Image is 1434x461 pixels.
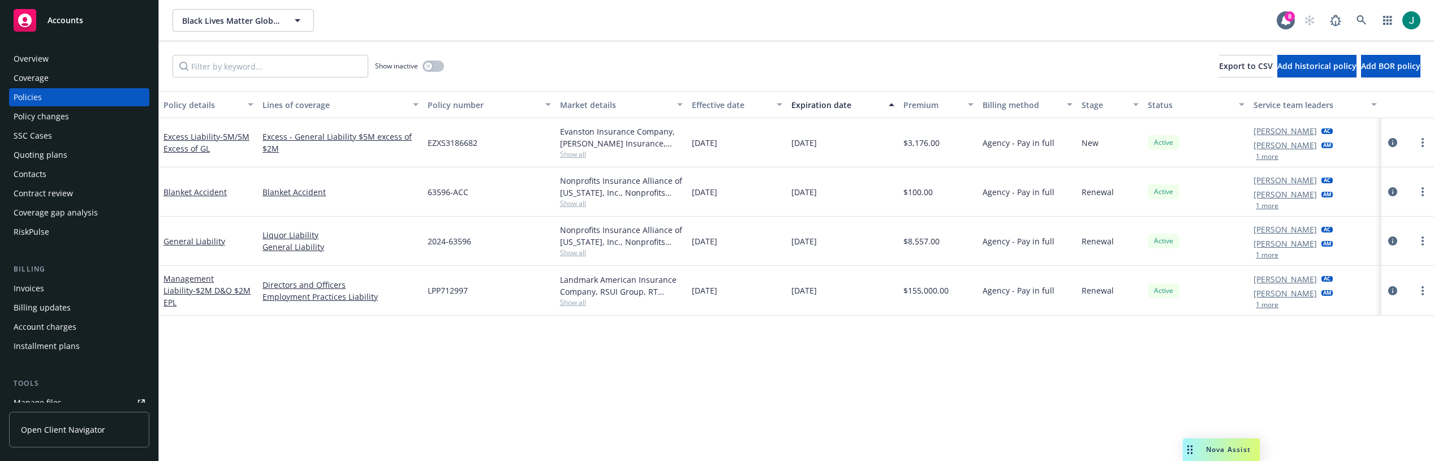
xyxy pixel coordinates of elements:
button: Add historical policy [1277,55,1357,77]
a: Manage files [9,394,149,412]
div: Installment plans [14,337,80,355]
a: Liquor Liability [262,229,419,241]
span: Open Client Navigator [21,424,105,436]
div: Status [1148,99,1232,111]
span: [DATE] [791,186,817,198]
span: Show all [560,199,683,208]
div: Policy details [163,99,241,111]
a: Quoting plans [9,146,149,164]
span: [DATE] [692,186,717,198]
button: Export to CSV [1219,55,1273,77]
span: [DATE] [692,235,717,247]
span: Active [1152,137,1175,148]
button: 1 more [1256,153,1278,160]
a: Accounts [9,5,149,36]
div: Manage files [14,394,62,412]
a: Switch app [1376,9,1399,32]
div: Market details [560,99,671,111]
button: Nova Assist [1183,438,1260,461]
span: Show all [560,298,683,307]
a: [PERSON_NAME] [1254,238,1317,249]
span: Renewal [1082,235,1114,247]
div: 8 [1285,11,1295,21]
button: 1 more [1256,203,1278,209]
div: Expiration date [791,99,882,111]
div: Policies [14,88,42,106]
span: Accounts [48,16,83,25]
span: 2024-63596 [428,235,471,247]
span: Renewal [1082,285,1114,296]
a: SSC Cases [9,127,149,145]
a: Policy changes [9,107,149,126]
a: circleInformation [1386,136,1399,149]
a: Coverage [9,69,149,87]
div: Service team leaders [1254,99,1364,111]
div: Stage [1082,99,1126,111]
a: [PERSON_NAME] [1254,188,1317,200]
a: Report a Bug [1324,9,1347,32]
div: Effective date [692,99,769,111]
span: Agency - Pay in full [983,186,1054,198]
a: [PERSON_NAME] [1254,174,1317,186]
span: EZXS3186682 [428,137,477,149]
span: [DATE] [692,285,717,296]
div: Lines of coverage [262,99,406,111]
span: Nova Assist [1206,445,1251,454]
a: Installment plans [9,337,149,355]
span: 63596-ACC [428,186,468,198]
div: Evanston Insurance Company, [PERSON_NAME] Insurance, Amwins [560,126,683,149]
a: Excess - General Liability $5M excess of $2M [262,131,419,154]
span: Active [1152,187,1175,197]
a: circleInformation [1386,234,1399,248]
a: Coverage gap analysis [9,204,149,222]
a: Employment Practices Liability [262,291,419,303]
a: Start snowing [1298,9,1321,32]
div: RiskPulse [14,223,49,241]
span: Black Lives Matter Global Network Foundation, Inc [182,15,280,27]
button: Add BOR policy [1361,55,1420,77]
span: Agency - Pay in full [983,235,1054,247]
button: Policy details [159,91,258,118]
div: Premium [903,99,961,111]
div: Quoting plans [14,146,67,164]
a: circleInformation [1386,284,1399,298]
a: [PERSON_NAME] [1254,223,1317,235]
button: Expiration date [787,91,899,118]
span: Add historical policy [1277,61,1357,71]
input: Filter by keyword... [173,55,368,77]
button: Stage [1077,91,1143,118]
a: Contacts [9,165,149,183]
div: Policy number [428,99,539,111]
a: Contract review [9,184,149,203]
div: Account charges [14,318,76,336]
button: Market details [555,91,688,118]
div: Invoices [14,279,44,298]
a: Billing updates [9,299,149,317]
span: Active [1152,236,1175,246]
a: [PERSON_NAME] [1254,287,1317,299]
span: LPP712997 [428,285,468,296]
span: Show inactive [375,61,418,71]
a: circleInformation [1386,185,1399,199]
span: $3,176.00 [903,137,940,149]
div: Tools [9,378,149,389]
span: - $2M D&O $2M EPL [163,285,251,308]
span: Export to CSV [1219,61,1273,71]
div: Policy changes [14,107,69,126]
a: [PERSON_NAME] [1254,139,1317,151]
a: Overview [9,50,149,68]
a: RiskPulse [9,223,149,241]
a: Directors and Officers [262,279,419,291]
button: Service team leaders [1249,91,1381,118]
div: Nonprofits Insurance Alliance of [US_STATE], Inc., Nonprofits Insurance Alliance of [US_STATE], I... [560,224,683,248]
div: Contacts [14,165,46,183]
div: Landmark American Insurance Company, RSUI Group, RT Specialty Insurance Services, LLC (RSG Specia... [560,274,683,298]
span: $155,000.00 [903,285,949,296]
div: SSC Cases [14,127,52,145]
a: more [1416,185,1429,199]
span: Add BOR policy [1361,61,1420,71]
button: Effective date [687,91,786,118]
a: Blanket Accident [163,187,227,197]
button: Policy number [423,91,555,118]
button: Billing method [978,91,1077,118]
